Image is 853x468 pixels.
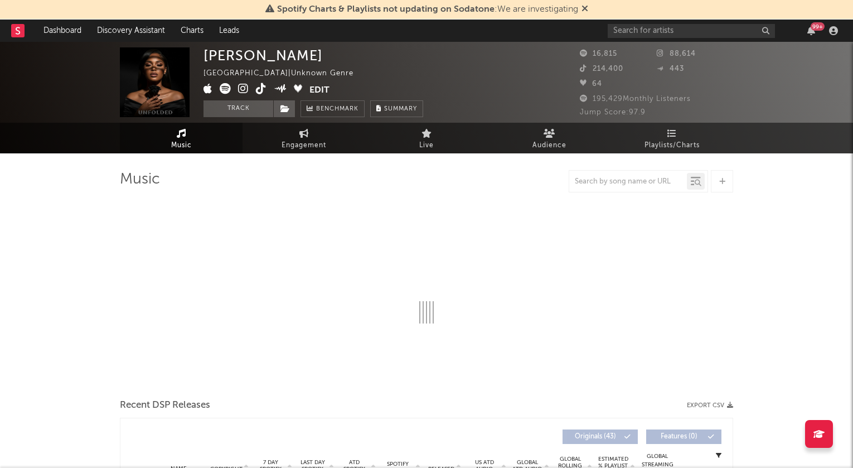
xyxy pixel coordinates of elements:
span: Live [419,139,434,152]
span: 88,614 [657,50,696,57]
span: Engagement [282,139,326,152]
input: Search for artists [608,24,775,38]
span: Music [171,139,192,152]
span: Audience [532,139,566,152]
span: Playlists/Charts [644,139,700,152]
button: Features(0) [646,430,721,444]
a: Charts [173,20,211,42]
a: Live [365,123,488,153]
span: Recent DSP Releases [120,399,210,412]
button: Originals(43) [563,430,638,444]
div: 99 + [811,22,825,31]
a: Engagement [243,123,365,153]
span: 443 [657,65,684,73]
span: Dismiss [581,5,588,14]
a: Audience [488,123,610,153]
span: Benchmark [316,103,358,116]
span: Features ( 0 ) [653,433,705,440]
span: Originals ( 43 ) [570,433,621,440]
button: Export CSV [687,402,733,409]
span: : We are investigating [277,5,578,14]
input: Search by song name or URL [569,177,687,186]
button: Track [203,100,273,117]
a: Playlists/Charts [610,123,733,153]
a: Dashboard [36,20,89,42]
a: Music [120,123,243,153]
span: 16,815 [580,50,617,57]
a: Leads [211,20,247,42]
span: 195,429 Monthly Listeners [580,95,691,103]
button: Edit [309,83,329,97]
a: Discovery Assistant [89,20,173,42]
span: Spotify Charts & Playlists not updating on Sodatone [277,5,495,14]
button: Summary [370,100,423,117]
a: Benchmark [301,100,365,117]
span: 64 [580,80,602,88]
span: 214,400 [580,65,623,73]
div: [GEOGRAPHIC_DATA] | Unknown Genre [203,67,366,80]
span: Jump Score: 97.9 [580,109,646,116]
span: Summary [384,106,417,112]
button: 99+ [807,26,815,35]
div: [PERSON_NAME] [203,47,323,64]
